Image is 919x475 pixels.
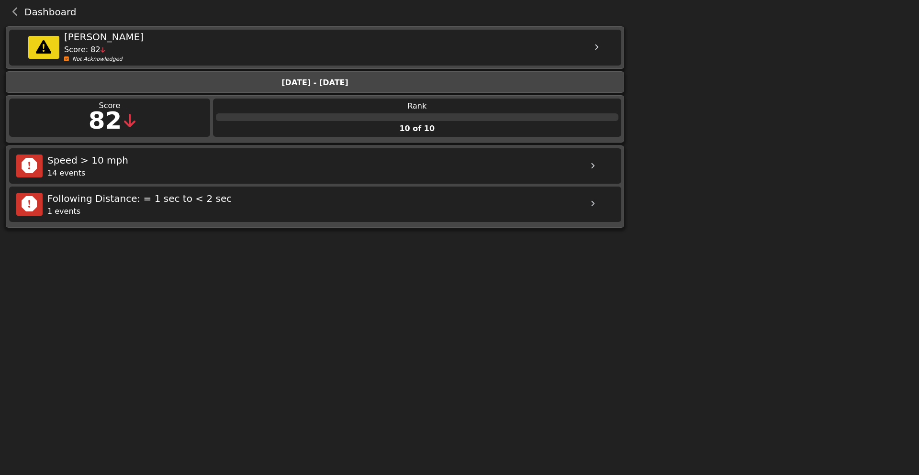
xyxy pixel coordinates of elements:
div: Following Distance: = 1 sec to < 2 sec [47,191,581,206]
div: 1 events [47,206,581,217]
div: Score [9,100,211,111]
button: back navigation [7,5,24,19]
div: [PERSON_NAME] [64,30,597,44]
div: Rank [213,100,621,112]
div: [DATE] - [DATE] [11,77,618,88]
div: 10 of 10 [213,123,621,134]
div: Speed > 10 mph [47,153,581,167]
span: Dashboard [24,7,77,17]
div: 14 events [47,167,581,179]
div: 82 [89,103,122,139]
div: Score: 82 [64,44,597,55]
div: Not Acknowledged [64,55,597,64]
